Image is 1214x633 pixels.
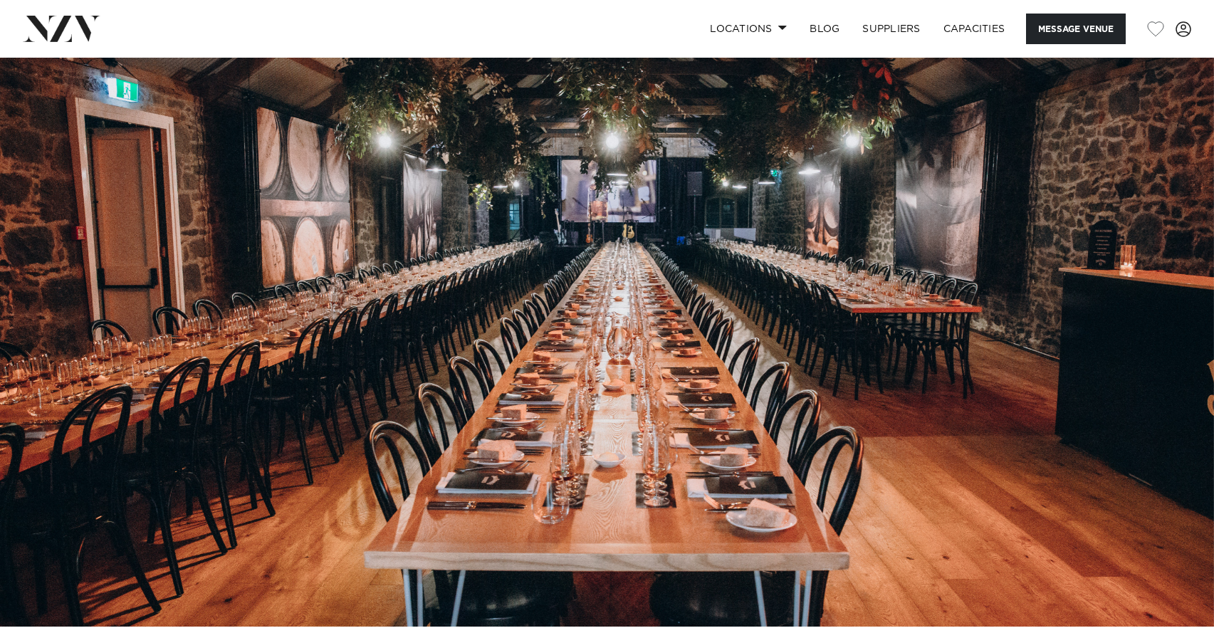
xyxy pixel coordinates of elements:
[1026,14,1126,44] button: Message Venue
[798,14,851,44] a: BLOG
[851,14,931,44] a: SUPPLIERS
[698,14,798,44] a: Locations
[932,14,1017,44] a: Capacities
[23,16,100,41] img: nzv-logo.png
